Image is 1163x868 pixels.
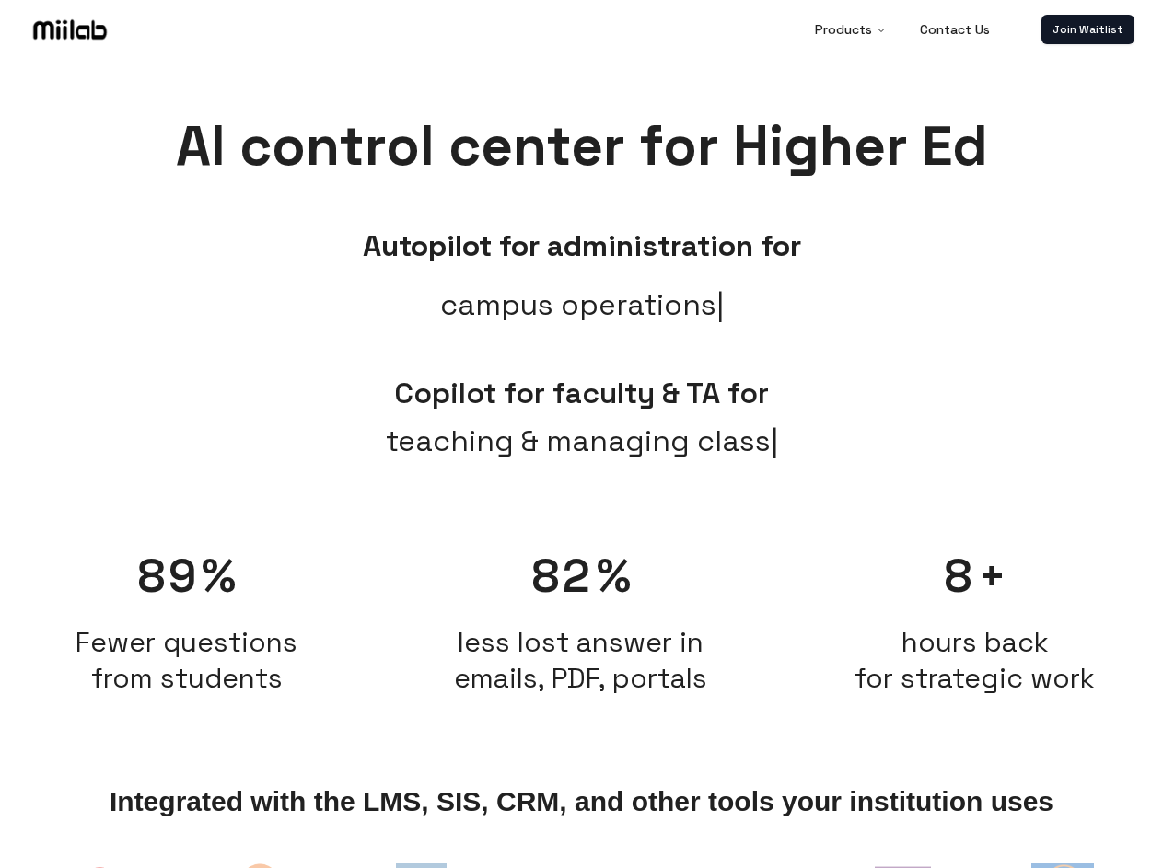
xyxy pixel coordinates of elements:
img: Logo [29,16,110,43]
span: 8 [944,547,975,606]
span: % [202,547,236,606]
h2: less lost answer in emails, PDF, portals [393,624,769,696]
span: + [978,547,1006,606]
span: AI control center for Higher Ed [176,110,988,181]
span: hours back for strategic work [855,624,1095,696]
button: Products [800,11,901,48]
span: campus operations [440,283,724,327]
span: 82 [531,547,593,606]
nav: Main [800,11,1005,48]
a: Contact Us [905,11,1005,48]
span: 89 [137,547,198,606]
a: Join Waitlist [1041,15,1134,44]
span: Integrated with the LMS, SIS, CRM, and other tools your institution uses [110,786,1053,817]
span: Copilot for faculty & TA for [394,375,769,411]
b: Autopilot for administration for [363,227,801,264]
span: teaching & managing class [386,419,778,463]
span: % [597,547,631,606]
